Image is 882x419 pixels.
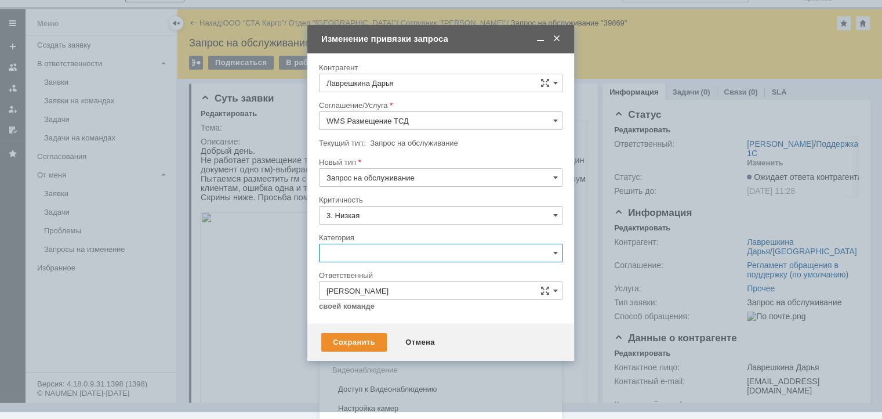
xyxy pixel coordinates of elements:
[551,34,562,44] span: Закрыть
[319,102,560,109] div: Соглашение/Услуга
[319,158,560,166] div: Новый тип
[319,302,375,311] a: своей команде
[540,78,550,88] span: Сложная форма
[319,196,560,204] div: Критичность
[370,139,458,147] span: Запрос на обслуживание
[319,234,560,241] div: Категория
[321,34,562,44] div: Изменение привязки запроса
[319,272,560,279] div: Ответственный
[540,286,550,295] span: Сложная форма
[319,64,560,71] div: Контрагент
[535,34,546,44] span: Свернуть (Ctrl + M)
[319,139,365,147] label: Текущий тип:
